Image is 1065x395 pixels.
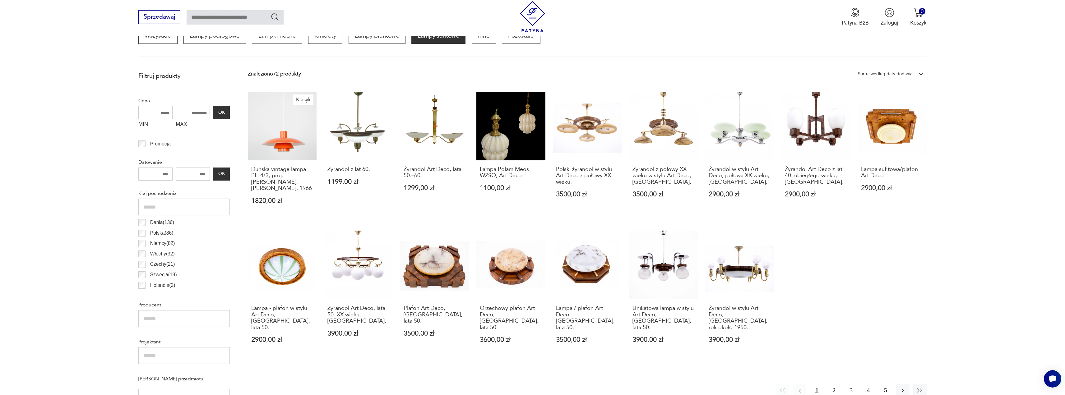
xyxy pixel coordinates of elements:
p: Czechy ( 21 ) [150,260,175,268]
h3: Plafon Art Deco, [GEOGRAPHIC_DATA], lata 50. [404,305,466,324]
h3: Lampa - plafon w stylu Art Deco, [GEOGRAPHIC_DATA], lata 50. [251,305,313,331]
p: 2900,00 zł [785,191,847,198]
div: 0 [919,8,925,15]
p: Niemcy ( 82 ) [150,239,175,247]
a: Żyrandol w stylu Art Deco, połowa XX wieku, Polska.Żyrandol w stylu Art Deco, połowa XX wieku, [G... [705,92,774,219]
p: 3500,00 zł [556,337,618,343]
a: Inne [472,28,496,44]
div: Znaleziono 72 produkty [248,70,301,78]
button: Sprzedawaj [138,10,180,24]
h3: Unikatowa lampa w stylu Art Deco, [GEOGRAPHIC_DATA], lata 50. [632,305,695,331]
h3: Żyrandol w stylu Art Deco, połowa XX wieku, [GEOGRAPHIC_DATA]. [709,166,771,185]
h3: Żyrandol Art Deco, lata 50.–60. [404,166,466,179]
p: Holandia ( 2 ) [150,281,175,289]
p: 2900,00 zł [709,191,771,198]
p: Kraj pochodzenia [138,189,230,197]
a: Orzechowy plafon Art Deco, Polska, lata 50.Orzechowy plafon Art Deco, [GEOGRAPHIC_DATA], lata 50.... [476,231,545,358]
h3: Lampa Polam Meos WZSO, Art Deco [480,166,542,179]
button: Zaloguj [881,8,898,26]
h3: Lampa sufitowa/plafon Art Deco [861,166,923,179]
img: Ikonka użytkownika [885,8,894,17]
p: 3500,00 zł [632,191,695,198]
a: Kinkiety [308,28,342,44]
a: Żyrandol w stylu Art Deco, Polska, rok około 1950.Żyrandol w stylu Art Deco, [GEOGRAPHIC_DATA], r... [705,231,774,358]
a: Ikona medaluPatyna B2B [842,8,869,26]
p: Projektant [138,338,230,346]
p: 3900,00 zł [632,337,695,343]
p: 1100,00 zł [480,185,542,191]
p: Patyna B2B [842,19,869,26]
p: 3900,00 zł [327,330,390,337]
a: Lampa / plafon Art Deco, Polska, lata 50.Lampa / plafon Art Deco, [GEOGRAPHIC_DATA], lata 50.3500... [553,231,622,358]
a: Żyrandol Art Deco, lata 50. XX wieku, Polska.Żyrandol Art Deco, lata 50. XX wieku, [GEOGRAPHIC_DA... [324,231,393,358]
label: MIN [138,119,173,131]
h3: Żyrandol Art Deco z lat 40. ubiegłego wieku, [GEOGRAPHIC_DATA]. [785,166,847,185]
img: Ikona medalu [850,8,860,17]
button: 0Koszyk [910,8,927,26]
p: 3600,00 zł [480,337,542,343]
h3: Lampa / plafon Art Deco, [GEOGRAPHIC_DATA], lata 50. [556,305,618,331]
a: KlasykDuńska vintage lampa PH 4/3, proj. Poul Henningsen, Louis Poulsen, 1966Duńska vintage lampa... [248,92,317,219]
h3: Duńska vintage lampa PH 4/3, proj. [PERSON_NAME], [PERSON_NAME], 1966 [251,166,313,192]
p: Polska ( 86 ) [150,229,174,237]
h3: Żyrandol Art Deco, lata 50. XX wieku, [GEOGRAPHIC_DATA]. [327,305,390,324]
p: Producent [138,301,230,309]
button: OK [213,168,230,181]
a: Lampki nocne [252,28,302,44]
p: Włochy ( 32 ) [150,250,175,258]
p: [GEOGRAPHIC_DATA] ( 2 ) [150,292,206,300]
p: 2900,00 zł [251,337,313,343]
p: 1299,00 zł [404,185,466,191]
img: Patyna - sklep z meblami i dekoracjami vintage [517,1,548,32]
label: MAX [176,119,210,131]
h3: Żyrandol z lat 60. [327,166,390,172]
a: Żyrandol Art Deco, lata 50.–60.Żyrandol Art Deco, lata 50.–60.1299,00 zł [400,92,469,219]
p: Cena [138,97,230,105]
div: Sortuj według daty dodania [858,70,912,78]
a: Żyrandol z połowy XX wieku w stylu Art Deco, Polska.Żyrandol z połowy XX wieku w stylu Art Deco, ... [629,92,698,219]
p: Dania ( 136 ) [150,218,174,227]
button: OK [213,106,230,119]
a: Plafon Art Deco, Polska, lata 50.Plafon Art Deco, [GEOGRAPHIC_DATA], lata 50.3500,00 zł [400,231,469,358]
a: Żyrandol Art Deco z lat 40. ubiegłego wieku, Polska.Żyrandol Art Deco z lat 40. ubiegłego wieku, ... [781,92,850,219]
h3: Polski żyrandol w stylu Art Deco z połowy XX wieku. [556,166,618,185]
a: Sprzedawaj [138,15,180,20]
a: Wszystkie [138,28,177,44]
p: Promocja [150,140,171,148]
h3: Orzechowy plafon Art Deco, [GEOGRAPHIC_DATA], lata 50. [480,305,542,331]
a: Pozostałe [502,28,540,44]
p: 1820,00 zł [251,198,313,204]
a: Lampa sufitowa/plafon Art DecoLampa sufitowa/plafon Art Deco2900,00 zł [858,92,927,219]
a: Lampy biurkowe [349,28,405,44]
a: Lampa Polam Meos WZSO, Art DecoLampa Polam Meos WZSO, Art Deco1100,00 zł [476,92,545,219]
h3: Żyrandol z połowy XX wieku w stylu Art Deco, [GEOGRAPHIC_DATA]. [632,166,695,185]
p: Datowanie [138,158,230,166]
button: Patyna B2B [842,8,869,26]
button: Szukaj [271,12,280,21]
img: Ikona koszyka [914,8,923,17]
a: Polski żyrandol w stylu Art Deco z połowy XX wieku.Polski żyrandol w stylu Art Deco z połowy XX w... [553,92,622,219]
a: Lampy sufitowe [411,28,465,44]
a: Lampy podłogowe [183,28,246,44]
a: Unikatowa lampa w stylu Art Deco, Polska, lata 50.Unikatowa lampa w stylu Art Deco, [GEOGRAPHIC_D... [629,231,698,358]
h3: Żyrandol w stylu Art Deco, [GEOGRAPHIC_DATA], rok około 1950. [709,305,771,331]
p: Filtruj produkty [138,72,230,80]
iframe: Smartsupp widget button [1044,370,1061,388]
p: 3900,00 zł [709,337,771,343]
p: Zaloguj [881,19,898,26]
a: Lampa - plafon w stylu Art Deco, Polska, lata 50.Lampa - plafon w stylu Art Deco, [GEOGRAPHIC_DAT... [248,231,317,358]
p: 3500,00 zł [556,191,618,198]
p: 3500,00 zł [404,330,466,337]
p: [PERSON_NAME] przedmiotu [138,375,230,383]
p: 2900,00 zł [861,185,923,191]
p: 1199,00 zł [327,179,390,185]
p: Szwecja ( 19 ) [150,271,177,279]
a: Żyrandol z lat 60.Żyrandol z lat 60.1199,00 zł [324,92,393,219]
